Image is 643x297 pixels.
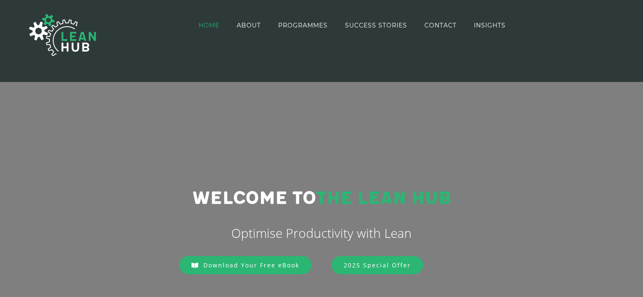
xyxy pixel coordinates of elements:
[192,188,316,209] span: Welcome to
[20,5,105,65] img: The Lean Hub | Optimising productivity with Lean Logo
[474,22,506,28] span: INSIGHTS
[237,1,261,49] a: ABOUT
[179,256,312,274] a: Download Your Free eBook
[424,1,457,49] a: CONTACT
[316,188,451,209] span: THE LEAN HUB
[424,22,457,28] span: CONTACT
[231,224,412,242] span: Optimise Productivity with Lean
[199,22,219,28] span: HOME
[278,1,328,49] a: PROGRAMMES
[237,22,261,28] span: ABOUT
[345,22,407,28] span: SUCCESS STORIES
[203,261,299,269] span: Download Your Free eBook
[199,1,506,49] nav: Main Menu
[474,1,506,49] a: INSIGHTS
[345,1,407,49] a: SUCCESS STORIES
[199,1,219,49] a: HOME
[278,22,328,28] span: PROGRAMMES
